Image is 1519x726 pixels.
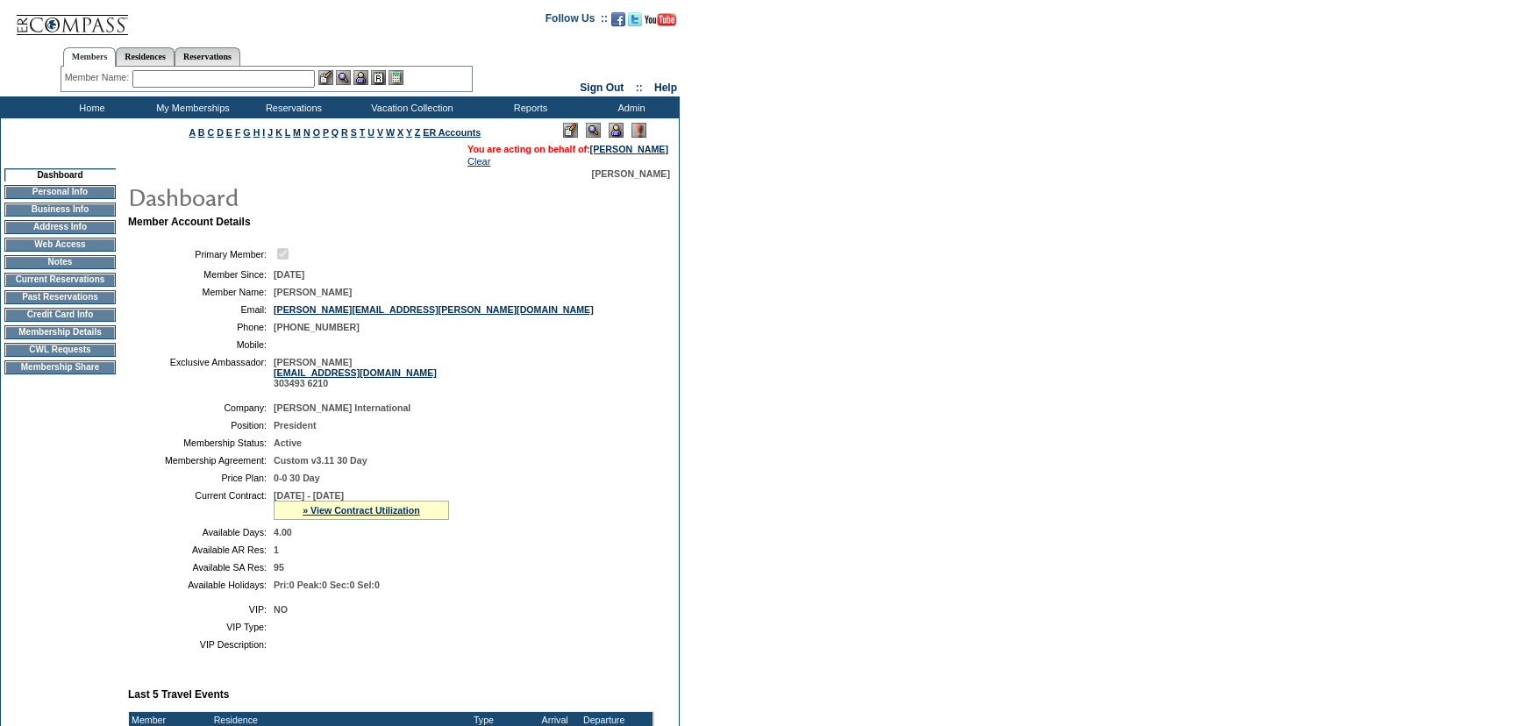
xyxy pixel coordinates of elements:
[580,82,624,94] a: Sign Out
[353,70,368,85] img: Impersonate
[4,238,116,252] td: Web Access
[4,203,116,217] td: Business Info
[478,96,579,118] td: Reports
[274,473,320,483] span: 0-0 30 Day
[313,127,320,138] a: O
[135,322,267,332] td: Phone:
[586,123,601,138] img: View Mode
[135,562,267,573] td: Available SA Res:
[135,420,267,431] td: Position:
[274,367,437,378] a: [EMAIL_ADDRESS][DOMAIN_NAME]
[198,127,205,138] a: B
[207,127,214,138] a: C
[4,308,116,322] td: Credit Card Info
[175,47,240,66] a: Reservations
[135,639,267,650] td: VIP Description:
[189,127,196,138] a: A
[611,12,625,26] img: Become our fan on Facebook
[140,96,241,118] td: My Memberships
[4,185,116,199] td: Personal Info
[377,127,383,138] a: V
[116,47,175,66] a: Residences
[135,269,267,280] td: Member Since:
[241,96,342,118] td: Reservations
[579,96,680,118] td: Admin
[4,220,116,234] td: Address Info
[609,123,624,138] img: Impersonate
[135,622,267,632] td: VIP Type:
[631,123,646,138] img: Log Concern/Member Elevation
[274,604,288,615] span: NO
[293,127,301,138] a: M
[274,527,292,537] span: 4.00
[274,357,437,388] span: [PERSON_NAME] 303493 6210
[611,18,625,28] a: Become our fan on Facebook
[274,562,284,573] span: 95
[4,273,116,287] td: Current Reservations
[406,127,412,138] a: Y
[423,127,481,138] a: ER Accounts
[135,339,267,350] td: Mobile:
[274,287,352,297] span: [PERSON_NAME]
[135,473,267,483] td: Price Plan:
[275,127,282,138] a: K
[415,127,421,138] a: Z
[262,127,265,138] a: I
[592,168,670,179] span: [PERSON_NAME]
[654,82,677,94] a: Help
[371,70,386,85] img: Reservations
[285,127,290,138] a: L
[332,127,339,138] a: Q
[39,96,140,118] td: Home
[274,455,367,466] span: Custom v3.11 30 Day
[4,325,116,339] td: Membership Details
[274,490,344,501] span: [DATE] - [DATE]
[135,544,267,555] td: Available AR Res:
[135,490,267,520] td: Current Contract:
[274,438,302,448] span: Active
[274,420,317,431] span: President
[4,343,116,357] td: CWL Requests
[342,96,478,118] td: Vacation Collection
[389,70,403,85] img: b_calculator.gif
[135,527,267,537] td: Available Days:
[135,438,267,448] td: Membership Status:
[4,255,116,269] td: Notes
[135,357,267,388] td: Exclusive Ambassador:
[645,13,676,26] img: Subscribe to our YouTube Channel
[135,287,267,297] td: Member Name:
[336,70,351,85] img: View
[4,360,116,374] td: Membership Share
[628,18,642,28] a: Follow us on Twitter
[135,604,267,615] td: VIP:
[63,47,117,67] a: Members
[128,216,251,228] b: Member Account Details
[628,12,642,26] img: Follow us on Twitter
[65,70,132,85] div: Member Name:
[274,269,304,280] span: [DATE]
[341,127,348,138] a: R
[590,144,668,154] a: [PERSON_NAME]
[274,304,594,315] a: [PERSON_NAME][EMAIL_ADDRESS][PERSON_NAME][DOMAIN_NAME]
[636,82,643,94] span: ::
[645,18,676,28] a: Subscribe to our YouTube Channel
[4,168,116,181] td: Dashboard
[351,127,357,138] a: S
[128,688,229,701] b: Last 5 Travel Events
[135,580,267,590] td: Available Holidays:
[274,544,279,555] span: 1
[253,127,260,138] a: H
[274,402,410,413] span: [PERSON_NAME] International
[243,127,250,138] a: G
[135,455,267,466] td: Membership Agreement:
[235,127,241,138] a: F
[563,123,578,138] img: Edit Mode
[217,127,224,138] a: D
[135,402,267,413] td: Company:
[397,127,403,138] a: X
[303,127,310,138] a: N
[267,127,273,138] a: J
[467,156,490,167] a: Clear
[135,304,267,315] td: Email:
[323,127,329,138] a: P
